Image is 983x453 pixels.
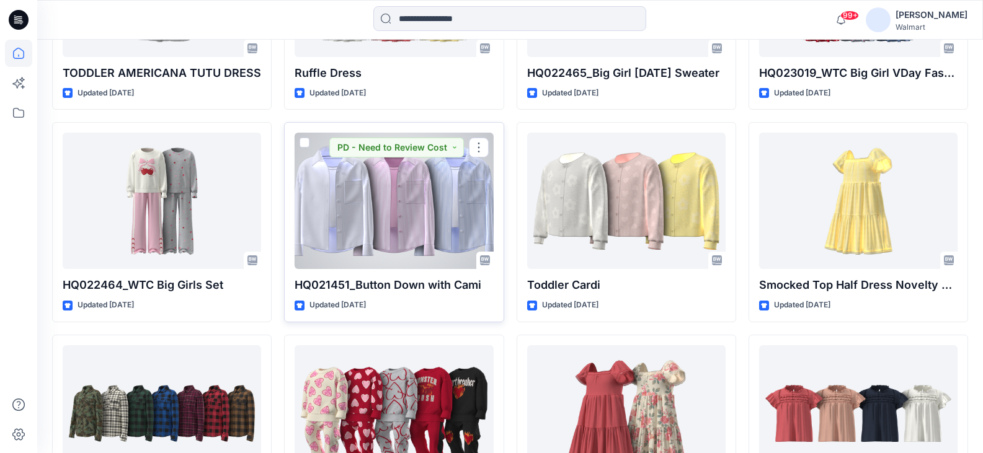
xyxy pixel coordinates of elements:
[527,276,726,294] p: Toddler Cardi
[542,299,598,312] p: Updated [DATE]
[78,87,134,100] p: Updated [DATE]
[295,64,493,82] p: Ruffle Dress
[840,11,859,20] span: 99+
[78,299,134,312] p: Updated [DATE]
[63,276,261,294] p: HQ022464_WTC Big Girls Set
[527,133,726,269] a: Toddler Cardi
[759,64,958,82] p: HQ023019_WTC Big Girl VDay Fashion Bottom
[309,87,366,100] p: Updated [DATE]
[63,64,261,82] p: TODDLER AMERICANA TUTU DRESS
[774,87,830,100] p: Updated [DATE]
[774,299,830,312] p: Updated [DATE]
[295,133,493,269] a: HQ021451_Button Down with Cami
[527,64,726,82] p: HQ022465_Big Girl [DATE] Sweater
[759,133,958,269] a: Smocked Top Half Dress Novelty Fabric
[759,276,958,294] p: Smocked Top Half Dress Novelty Fabric
[309,299,366,312] p: Updated [DATE]
[542,87,598,100] p: Updated [DATE]
[896,7,967,22] div: [PERSON_NAME]
[63,133,261,269] a: HQ022464_WTC Big Girls Set
[866,7,891,32] img: avatar
[295,276,493,294] p: HQ021451_Button Down with Cami
[896,22,967,32] div: Walmart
